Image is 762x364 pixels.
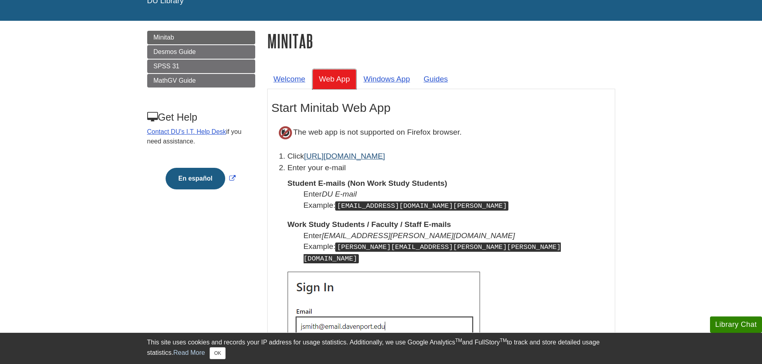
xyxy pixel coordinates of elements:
dd: Enter Example: [304,230,611,264]
button: Close [210,347,225,359]
a: Desmos Guide [147,45,255,59]
a: Minitab [147,31,255,44]
dd: Enter Example: [304,189,611,211]
kbd: [EMAIL_ADDRESS][DOMAIN_NAME][PERSON_NAME] [335,201,508,211]
sup: TM [500,338,507,343]
a: Guides [417,69,454,89]
span: Desmos Guide [154,48,196,55]
li: Click [288,151,611,162]
i: DU E-mail [322,190,356,198]
p: Enter your e-mail [288,162,611,174]
dt: Student E-mails (Non Work Study Students) [288,178,611,189]
sup: TM [455,338,462,343]
a: MathGV Guide [147,74,255,88]
div: Guide Page Menu [147,31,255,203]
span: MathGV Guide [154,77,196,84]
a: Read More [173,349,205,356]
dt: Work Study Students / Faculty / Staff E-mails [288,219,611,230]
h1: Minitab [267,31,615,51]
a: SPSS 31 [147,60,255,73]
a: Contact DU's I.T. Help Desk [147,128,226,135]
p: The web app is not supported on Firefox browser. [272,119,611,147]
a: Link opens in new window [164,175,238,182]
a: Web App [312,69,356,89]
a: Windows App [357,69,416,89]
kbd: [PERSON_NAME][EMAIL_ADDRESS][PERSON_NAME][PERSON_NAME][DOMAIN_NAME] [304,243,561,263]
button: En español [166,168,225,189]
p: if you need assistance. [147,127,254,146]
button: Library Chat [710,316,762,333]
h3: Get Help [147,111,254,123]
i: [EMAIL_ADDRESS][PERSON_NAME][DOMAIN_NAME] [322,231,515,240]
span: Minitab [154,34,174,41]
div: This site uses cookies and records your IP address for usage statistics. Additionally, we use Goo... [147,338,615,359]
a: Welcome [267,69,312,89]
span: SPSS 31 [154,63,180,70]
a: [URL][DOMAIN_NAME] [304,152,385,160]
h2: Start Minitab Web App [272,101,611,115]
